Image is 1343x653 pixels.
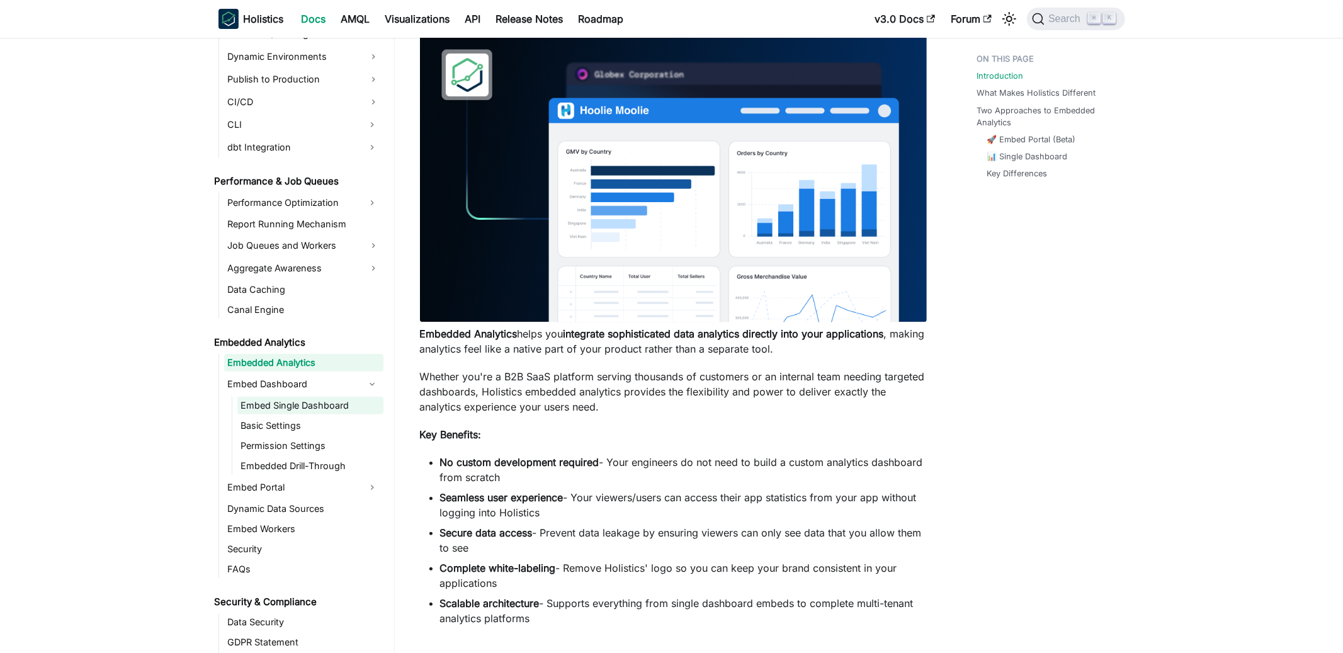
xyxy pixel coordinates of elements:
a: Embed Dashboard [224,374,361,394]
strong: Complete white-labeling [440,562,556,574]
strong: integrate sophisticated data analytics directly into your applications [564,327,884,340]
a: Two Approaches to Embedded Analytics [977,105,1118,128]
a: FAQs [224,560,383,578]
a: Embedded Drill-Through [237,457,383,475]
button: Search (Command+K) [1027,8,1125,30]
a: API [458,9,489,29]
a: GDPR Statement [224,633,383,651]
a: Visualizations [378,9,458,29]
a: Embedded Analytics [224,354,383,372]
a: Key Differences [987,168,1048,179]
li: - Remove Holistics' logo so you can keep your brand consistent in your applications [440,560,927,591]
img: Embedded Dashboard [420,30,927,322]
strong: Scalable architecture [440,597,540,610]
a: 📊 Single Dashboard [987,150,1068,162]
a: Embed Single Dashboard [237,397,383,414]
button: Expand sidebar category 'dbt Integration' [361,137,383,157]
p: helps you , making analytics feel like a native part of your product rather than a separate tool. [420,326,927,356]
a: Roadmap [571,9,632,29]
a: Security & Compliance [211,593,383,611]
a: Permission Settings [237,437,383,455]
a: Dynamic Environments [224,47,383,67]
img: Holistics [218,9,239,29]
b: Holistics [244,11,284,26]
p: Whether you're a B2B SaaS platform serving thousands of customers or an internal team needing tar... [420,369,927,414]
a: Job Queues and Workers [224,236,383,256]
button: Switch between dark and light mode (currently light mode) [999,9,1019,29]
kbd: ⌘ [1088,13,1101,24]
a: Basic Settings [237,417,383,434]
strong: Seamless user experience [440,491,564,504]
a: HolisticsHolistics [218,9,284,29]
a: Security [224,540,383,558]
strong: No custom development required [440,456,599,468]
span: Search [1045,13,1088,25]
a: Embed Workers [224,520,383,538]
a: Canal Engine [224,301,383,319]
a: dbt Integration [224,137,361,157]
strong: Secure data access [440,526,533,539]
a: CI/CD [224,92,383,112]
a: 🚀 Embed Portal (Beta) [987,133,1076,145]
a: AMQL [334,9,378,29]
button: Collapse sidebar category 'Embed Dashboard' [361,374,383,394]
a: Introduction [977,70,1024,82]
button: Expand sidebar category 'Embed Portal' [361,477,383,497]
a: Embed Portal [224,477,361,497]
a: CLI [224,115,361,135]
a: Embedded Analytics [211,334,383,351]
button: Expand sidebar category 'Performance Optimization' [361,193,383,213]
li: - Your viewers/users can access their app statistics from your app without logging into Holistics [440,490,927,520]
a: Data Security [224,613,383,631]
a: Publish to Production [224,69,383,89]
strong: Key Benefits: [420,428,482,441]
a: Release Notes [489,9,571,29]
a: What Makes Holistics Different [977,87,1096,99]
button: Expand sidebar category 'CLI' [361,115,383,135]
a: Aggregate Awareness [224,258,383,278]
kbd: K [1103,13,1116,24]
strong: Embedded Analytics [420,327,518,340]
a: Performance & Job Queues [211,173,383,190]
li: - Prevent data leakage by ensuring viewers can only see data that you allow them to see [440,525,927,555]
li: - Your engineers do not need to build a custom analytics dashboard from scratch [440,455,927,485]
a: v3.0 Docs [868,9,943,29]
a: Performance Optimization [224,193,361,213]
a: Data Caching [224,281,383,298]
a: Report Running Mechanism [224,215,383,233]
li: - Supports everything from single dashboard embeds to complete multi-tenant analytics platforms [440,596,927,626]
a: Docs [294,9,334,29]
a: Dynamic Data Sources [224,500,383,518]
nav: Docs sidebar [206,38,395,653]
a: Forum [943,9,999,29]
